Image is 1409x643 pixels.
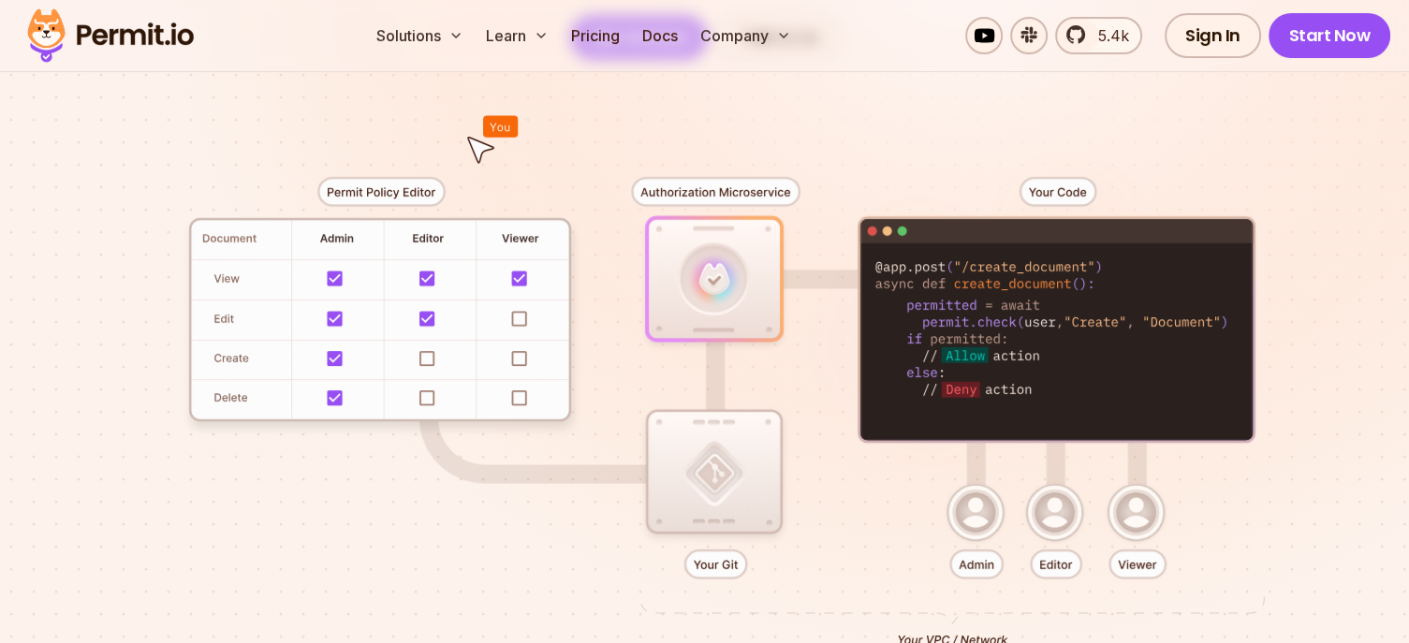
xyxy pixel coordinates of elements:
[635,17,685,54] a: Docs
[369,17,471,54] button: Solutions
[1269,13,1391,58] a: Start Now
[1055,17,1142,54] a: 5.4k
[564,17,627,54] a: Pricing
[1087,24,1129,47] span: 5.4k
[693,17,799,54] button: Company
[19,4,202,67] img: Permit logo
[1165,13,1261,58] a: Sign In
[478,17,556,54] button: Learn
